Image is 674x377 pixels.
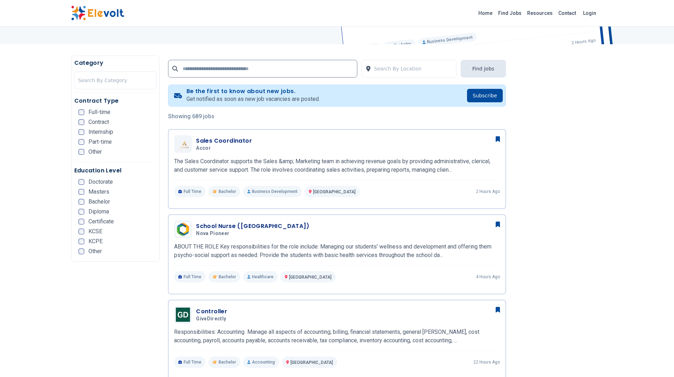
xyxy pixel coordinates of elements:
[289,275,332,280] span: [GEOGRAPHIC_DATA]
[467,89,503,102] button: Subscribe
[168,112,506,121] p: Showing 689 jobs
[88,179,113,185] span: Doctorate
[461,60,506,78] button: Find Jobs
[88,119,109,125] span: Contract
[290,360,333,365] span: [GEOGRAPHIC_DATA]
[79,139,84,145] input: Part-time
[71,6,124,21] img: Elevolt
[79,129,84,135] input: Internship
[555,7,579,19] a: Contact
[186,95,320,103] p: Get notified as soon as new job vacancies are posted.
[74,166,157,175] h5: Education Level
[88,149,102,155] span: Other
[88,129,113,135] span: Internship
[174,242,500,259] p: ABOUT THE ROLE Key responsibilities for the role include: Managing our students’ wellness and dev...
[476,274,500,280] p: 4 hours ago
[79,179,84,185] input: Doctorate
[196,316,226,322] span: GiveDirectly
[79,209,84,215] input: Diploma
[74,97,157,105] h5: Contract Type
[196,230,229,237] span: Nova Pioneer
[79,249,84,254] input: Other
[88,219,114,224] span: Certificate
[176,308,190,322] img: GiveDirectly
[176,222,190,236] img: Nova Pioneer
[476,7,495,19] a: Home
[219,359,236,365] span: Bachelor
[88,109,110,115] span: Full-time
[473,359,500,365] p: 22 hours ago
[79,239,84,244] input: KCPE
[174,135,500,197] a: AccorSales CoordinatorAccorThe Sales Coordinator supports the Sales &amp; Marketing team in achie...
[243,186,302,197] p: Business Development
[79,229,84,234] input: KCSE
[639,343,674,377] iframe: Chat Widget
[174,186,206,197] p: Full Time
[186,88,320,95] h4: Be the first to know about new jobs.
[88,199,110,205] span: Bachelor
[219,189,236,194] span: Bachelor
[196,145,211,152] span: Accor
[174,306,500,368] a: GiveDirectlyControllerGiveDirectlyResponsibilities: Accounting Manage all aspects of accounting; ...
[79,189,84,195] input: Masters
[88,209,109,215] span: Diploma
[174,328,500,345] p: Responsibilities: Accounting Manage all aspects of accounting; billing, financial statements, gen...
[88,239,103,244] span: KCPE
[495,7,524,19] a: Find Jobs
[174,157,500,174] p: The Sales Coordinator supports the Sales &amp; Marketing team in achieving revenue goals by provi...
[88,229,102,234] span: KCSE
[174,221,500,282] a: Nova PioneerSchool Nurse ([GEOGRAPHIC_DATA])Nova PioneerABOUT THE ROLE Key responsibilities for t...
[524,7,555,19] a: Resources
[313,189,356,194] span: [GEOGRAPHIC_DATA]
[476,189,500,194] p: 2 hours ago
[88,249,102,254] span: Other
[79,109,84,115] input: Full-time
[174,356,206,368] p: Full Time
[196,222,309,230] h3: School Nurse ([GEOGRAPHIC_DATA])
[88,139,112,145] span: Part-time
[79,219,84,224] input: Certificate
[196,137,252,145] h3: Sales Coordinator
[514,84,603,296] iframe: Advertisement
[176,140,190,149] img: Accor
[243,356,279,368] p: Accounting
[74,59,157,67] h5: Category
[79,149,84,155] input: Other
[79,119,84,125] input: Contract
[88,189,109,195] span: Masters
[174,271,206,282] p: Full Time
[219,274,236,280] span: Bachelor
[79,199,84,205] input: Bachelor
[579,6,600,20] a: Login
[243,271,278,282] p: Healthcare
[196,307,229,316] h3: Controller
